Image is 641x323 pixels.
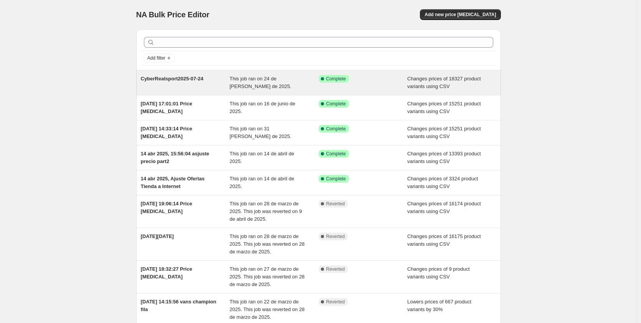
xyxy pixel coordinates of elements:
[230,151,294,164] span: This job ran on 14 de abril de 2025.
[407,76,481,89] span: Changes prices of 18327 product variants using CSV
[141,266,192,280] span: [DATE] 18:32:27 Price [MEDICAL_DATA]
[326,76,346,82] span: Complete
[326,101,346,107] span: Complete
[147,55,165,61] span: Add filter
[141,101,192,114] span: [DATE] 17:01:01 Price [MEDICAL_DATA]
[230,266,305,287] span: This job ran on 27 de marzo de 2025. This job was reverted on 28 de marzo de 2025.
[326,266,345,272] span: Reverted
[407,151,481,164] span: Changes prices of 13393 product variants using CSV
[141,201,192,214] span: [DATE] 19:06:14 Price [MEDICAL_DATA]
[326,299,345,305] span: Reverted
[425,12,496,18] span: Add new price [MEDICAL_DATA]
[141,299,216,312] span: [DATE] 14:15:56 vans champion fila
[141,233,174,239] span: [DATE][DATE]
[407,101,481,114] span: Changes prices of 15251 product variants using CSV
[230,201,302,222] span: This job ran on 28 de marzo de 2025. This job was reverted on 9 de abril de 2025.
[144,53,175,63] button: Add filter
[420,9,501,20] button: Add new price [MEDICAL_DATA]
[141,126,192,139] span: [DATE] 14:33:14 Price [MEDICAL_DATA]
[326,176,346,182] span: Complete
[230,176,294,189] span: This job ran on 14 de abril de 2025.
[407,201,481,214] span: Changes prices of 16174 product variants using CSV
[326,151,346,157] span: Complete
[230,233,305,255] span: This job ran on 28 de marzo de 2025. This job was reverted on 28 de marzo de 2025.
[230,101,295,114] span: This job ran on 16 de junio de 2025.
[407,126,481,139] span: Changes prices of 15251 product variants using CSV
[136,10,210,19] span: NA Bulk Price Editor
[407,266,470,280] span: Changes prices of 9 product variants using CSV
[326,201,345,207] span: Reverted
[230,126,291,139] span: This job ran on 31 [PERSON_NAME] de 2025.
[407,176,478,189] span: Changes prices of 3324 product variants using CSV
[326,126,346,132] span: Complete
[141,151,210,164] span: 14 abr 2025, 15:56:04 asjuste precio part2
[141,76,203,82] span: CyberRealsport2025-07-24
[230,76,291,89] span: This job ran on 24 de [PERSON_NAME] de 2025.
[407,299,471,312] span: Lowers prices of 667 product variants by 30%
[230,299,305,320] span: This job ran on 22 de marzo de 2025. This job was reverted on 28 de marzo de 2025.
[326,233,345,240] span: Reverted
[407,233,481,247] span: Changes prices of 16175 product variants using CSV
[141,176,205,189] span: 14 abr 2025, Ajuste Ofertas Tienda a Internet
